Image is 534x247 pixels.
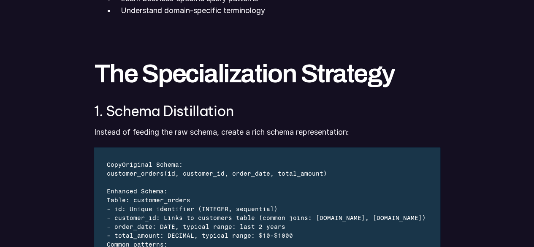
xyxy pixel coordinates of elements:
[107,195,427,204] div: Table: customer_orders
[107,187,427,195] div: Enhanced Schema:
[107,231,427,240] div: - total_amount: DECIMAL, typical range: $10-$1000
[94,126,440,138] p: Instead of feeding the raw schema, create a rich schema representation:
[94,103,440,119] h3: 1. Schema Distillation
[121,5,440,17] p: Understand domain-specific terminology
[107,169,427,178] div: customer_orders(id, customer_id, order_date, total_amount)
[107,160,427,169] div: CopyOriginal Schema:
[107,213,427,222] div: - customer_id: Links to customers table (common joins: [DOMAIN_NAME], [DOMAIN_NAME])
[107,204,427,213] div: - id: Unique identifier (INTEGER, sequential)
[107,222,427,231] div: - order_date: DATE, typical range: last 2 years
[94,60,440,86] h2: The Specialization Strategy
